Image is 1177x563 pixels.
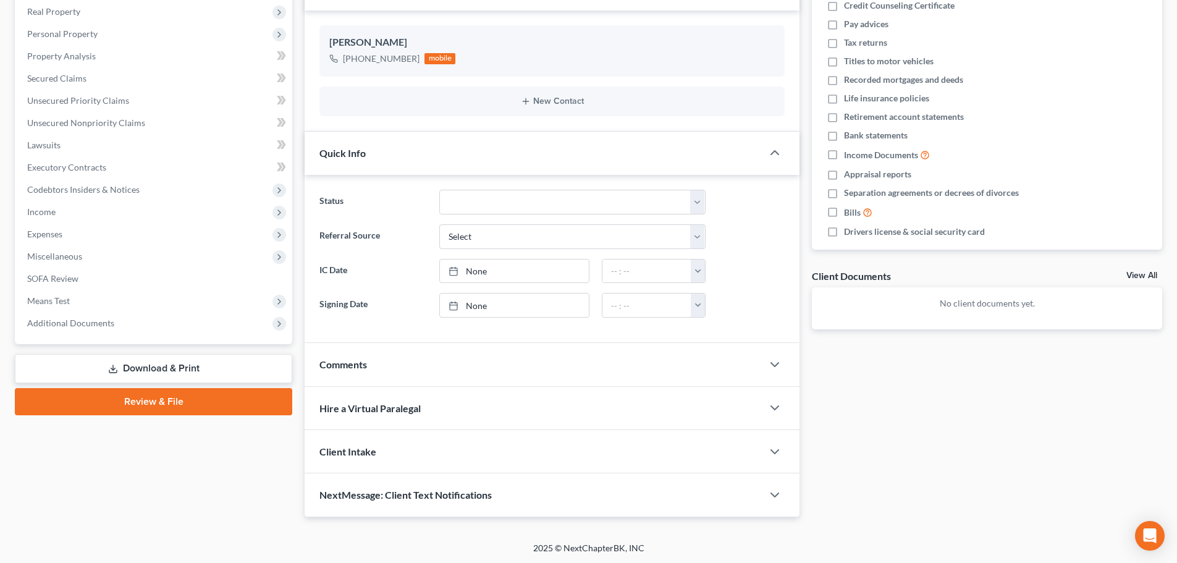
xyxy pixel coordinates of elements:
[313,259,432,284] label: IC Date
[27,140,61,150] span: Lawsuits
[17,90,292,112] a: Unsecured Priority Claims
[812,269,891,282] div: Client Documents
[17,112,292,134] a: Unsecured Nonpriority Claims
[27,6,80,17] span: Real Property
[17,268,292,290] a: SOFA Review
[844,206,861,219] span: Bills
[844,111,964,123] span: Retirement account statements
[17,45,292,67] a: Property Analysis
[319,446,376,457] span: Client Intake
[844,92,929,104] span: Life insurance policies
[27,162,106,172] span: Executory Contracts
[27,117,145,128] span: Unsecured Nonpriority Claims
[844,36,887,49] span: Tax returns
[313,293,432,318] label: Signing Date
[343,53,420,65] div: [PHONE_NUMBER]
[440,260,589,283] a: None
[602,294,691,317] input: -- : --
[844,129,908,142] span: Bank statements
[329,35,775,50] div: [PERSON_NAME]
[844,168,911,180] span: Appraisal reports
[27,51,96,61] span: Property Analysis
[27,251,82,261] span: Miscellaneous
[15,388,292,415] a: Review & File
[313,190,432,214] label: Status
[27,273,78,284] span: SOFA Review
[27,318,114,328] span: Additional Documents
[27,295,70,306] span: Means Test
[17,156,292,179] a: Executory Contracts
[27,229,62,239] span: Expenses
[844,149,918,161] span: Income Documents
[822,297,1152,310] p: No client documents yet.
[27,184,140,195] span: Codebtors Insiders & Notices
[844,18,888,30] span: Pay advices
[17,134,292,156] a: Lawsuits
[27,73,86,83] span: Secured Claims
[319,402,421,414] span: Hire a Virtual Paralegal
[313,224,432,249] label: Referral Source
[319,489,492,501] span: NextMessage: Client Text Notifications
[27,95,129,106] span: Unsecured Priority Claims
[329,96,775,106] button: New Contact
[319,358,367,370] span: Comments
[844,226,985,238] span: Drivers license & social security card
[844,74,963,86] span: Recorded mortgages and deeds
[15,354,292,383] a: Download & Print
[1126,271,1157,280] a: View All
[602,260,691,283] input: -- : --
[440,294,589,317] a: None
[27,28,98,39] span: Personal Property
[27,206,56,217] span: Income
[17,67,292,90] a: Secured Claims
[1135,521,1165,551] div: Open Intercom Messenger
[424,53,455,64] div: mobile
[319,147,366,159] span: Quick Info
[844,55,934,67] span: Titles to motor vehicles
[844,187,1019,199] span: Separation agreements or decrees of divorces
